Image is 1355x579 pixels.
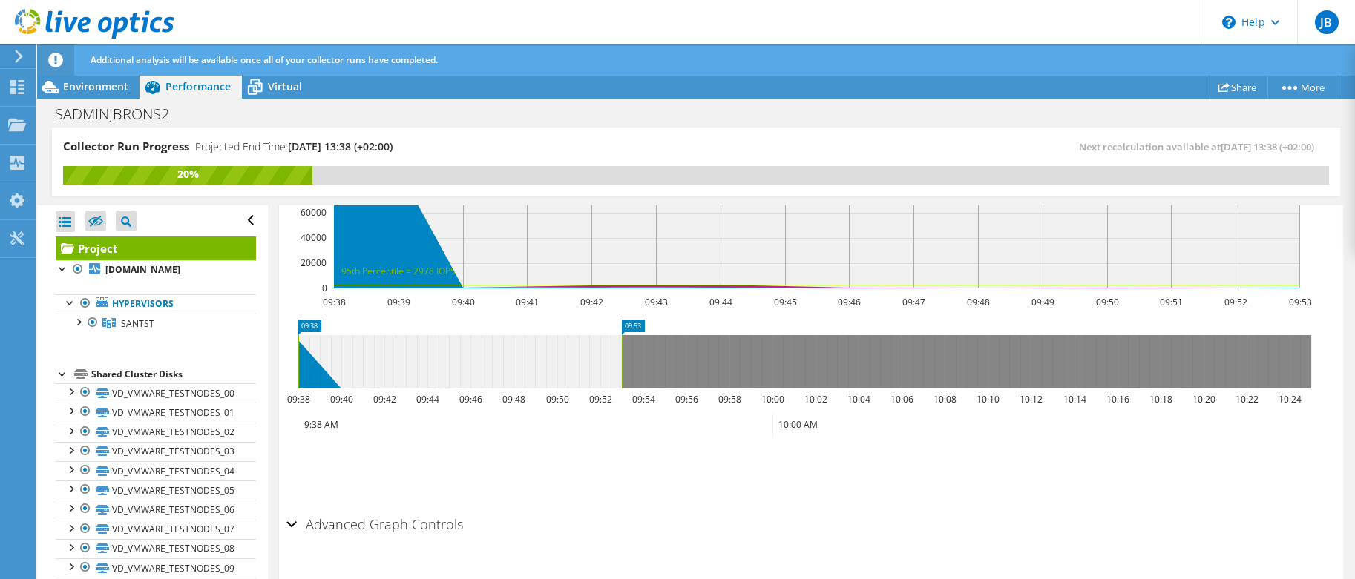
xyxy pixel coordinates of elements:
[1221,140,1314,153] span: [DATE] 13:38 (+02:00)
[902,296,925,308] text: 09:47
[502,393,525,406] text: 09:48
[545,393,568,406] text: 09:50
[56,558,256,578] a: VD_VMWARE_TESTNODES_09
[631,393,654,406] text: 09:54
[515,296,538,308] text: 09:41
[63,166,312,182] div: 20%
[1031,296,1054,308] text: 09:49
[718,393,741,406] text: 09:58
[56,260,256,279] a: [DOMAIN_NAME]
[459,393,482,406] text: 09:46
[329,393,352,406] text: 09:40
[301,206,327,219] text: 60000
[804,393,827,406] text: 10:02
[1224,296,1247,308] text: 09:52
[286,509,463,539] h2: Advanced Graph Controls
[56,461,256,480] a: VD_VMWARE_TESTNODES_04
[761,393,784,406] text: 10:00
[773,296,796,308] text: 09:45
[1235,393,1258,406] text: 10:22
[121,317,154,330] span: SANTST
[56,294,256,314] a: Hypervisors
[451,296,474,308] text: 09:40
[56,403,256,422] a: VD_VMWARE_TESTNODES_01
[288,139,393,153] span: [DATE] 13:38 (+02:00)
[1288,296,1311,308] text: 09:53
[1095,296,1118,308] text: 09:50
[56,520,256,539] a: VD_VMWARE_TESTNODES_07
[1207,76,1268,99] a: Share
[286,393,309,406] text: 09:38
[1267,76,1336,99] a: More
[1278,393,1301,406] text: 10:24
[1079,140,1322,153] span: Next recalculation available at
[56,383,256,403] a: VD_VMWARE_TESTNODES_00
[644,296,667,308] text: 09:43
[322,296,345,308] text: 09:38
[56,539,256,558] a: VD_VMWARE_TESTNODES_08
[933,393,956,406] text: 10:08
[1315,10,1339,34] span: JB
[1222,16,1236,29] svg: \n
[373,393,396,406] text: 09:42
[588,393,611,406] text: 09:52
[341,265,456,277] text: 95th Percentile = 2978 IOPS
[675,393,698,406] text: 09:56
[91,53,438,66] span: Additional analysis will be available once all of your collector runs have completed.
[322,282,327,294] text: 0
[63,79,128,93] span: Environment
[91,365,256,383] div: Shared Cluster Disks
[890,393,913,406] text: 10:06
[1192,393,1215,406] text: 10:20
[56,442,256,461] a: VD_VMWARE_TESTNODES_03
[48,106,192,122] h1: SADMINJBRONS2
[709,296,732,308] text: 09:44
[1149,393,1172,406] text: 10:18
[165,79,231,93] span: Performance
[416,393,439,406] text: 09:44
[976,393,999,406] text: 10:10
[56,423,256,442] a: VD_VMWARE_TESTNODES_02
[268,79,302,93] span: Virtual
[966,296,989,308] text: 09:48
[195,139,393,155] h4: Projected End Time:
[580,296,603,308] text: 09:42
[56,236,256,260] a: Project
[56,314,256,333] a: SANTST
[387,296,410,308] text: 09:39
[56,500,256,519] a: VD_VMWARE_TESTNODES_06
[837,296,860,308] text: 09:46
[847,393,870,406] text: 10:04
[56,480,256,500] a: VD_VMWARE_TESTNODES_05
[301,231,327,244] text: 40000
[1019,393,1042,406] text: 10:12
[105,263,180,276] b: [DOMAIN_NAME]
[1106,393,1129,406] text: 10:16
[301,257,327,269] text: 20000
[1159,296,1182,308] text: 09:51
[1063,393,1086,406] text: 10:14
